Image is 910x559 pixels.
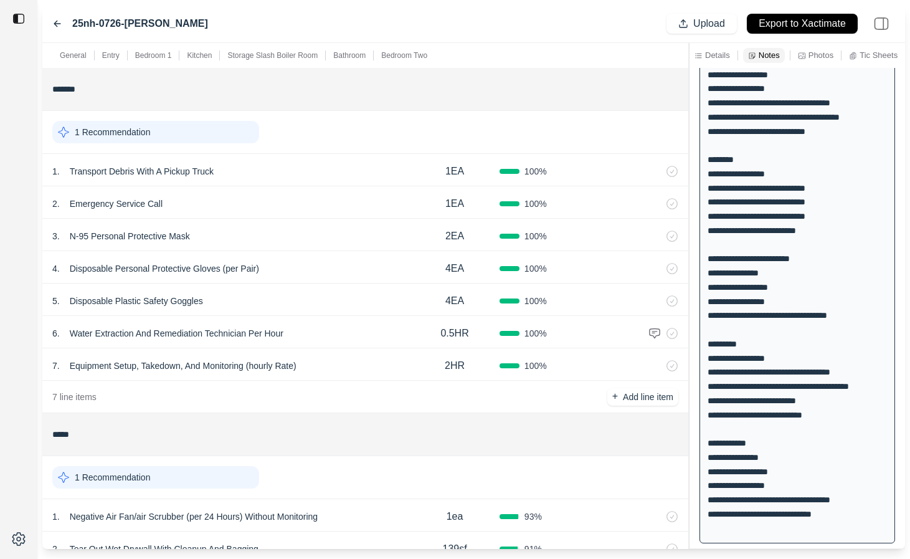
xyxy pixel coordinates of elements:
[65,357,301,375] p: Equipment Setup, Takedown, And Monitoring (hourly Rate)
[52,230,60,242] p: 3 .
[747,14,858,34] button: Export to Xactimate
[445,196,464,211] p: 1EA
[759,50,780,60] p: Notes
[440,326,468,341] p: 0.5HR
[52,360,60,372] p: 7 .
[102,50,120,60] p: Entry
[759,17,846,31] p: Export to Xactimate
[445,229,464,244] p: 2EA
[52,510,60,523] p: 1 .
[705,50,730,60] p: Details
[808,50,833,60] p: Photos
[75,471,150,484] p: 1 Recommendation
[666,14,737,34] button: Upload
[52,543,60,555] p: 2 .
[381,50,427,60] p: Bedroom Two
[524,510,542,523] span: 93 %
[52,198,60,210] p: 2 .
[65,195,168,213] p: Emergency Service Call
[868,10,895,37] img: right-panel.svg
[612,389,618,404] p: +
[447,509,463,524] p: 1ea
[60,50,87,60] p: General
[524,360,547,372] span: 100 %
[524,198,547,210] span: 100 %
[333,50,366,60] p: Bathroom
[445,358,465,373] p: 2HR
[72,16,208,31] label: 25nh-0726-[PERSON_NAME]
[445,164,464,179] p: 1EA
[65,163,219,180] p: Transport Debris With A Pickup Truck
[65,292,208,310] p: Disposable Plastic Safety Goggles
[227,50,318,60] p: Storage Slash Boiler Room
[52,327,60,340] p: 6 .
[65,508,323,525] p: Negative Air Fan/air Scrubber (per 24 Hours) Without Monitoring
[693,17,725,31] p: Upload
[187,50,212,60] p: Kitchen
[524,230,547,242] span: 100 %
[648,327,661,340] img: comment
[52,262,60,275] p: 4 .
[442,542,467,557] p: 139sf
[65,260,264,277] p: Disposable Personal Protective Gloves (per Pair)
[52,295,60,307] p: 5 .
[524,295,547,307] span: 100 %
[65,325,288,342] p: Water Extraction And Remediation Technician Per Hour
[65,227,195,245] p: N-95 Personal Protective Mask
[52,165,60,178] p: 1 .
[65,540,263,558] p: Tear Out Wet Drywall With Cleanup And Bagging
[524,165,547,178] span: 100 %
[623,391,673,403] p: Add line item
[445,261,464,276] p: 4EA
[52,391,97,403] p: 7 line items
[607,388,678,406] button: +Add line item
[524,327,547,340] span: 100 %
[524,262,547,275] span: 100 %
[445,294,464,308] p: 4EA
[75,126,150,138] p: 1 Recommendation
[12,12,25,25] img: toggle sidebar
[135,50,172,60] p: Bedroom 1
[860,50,898,60] p: Tic Sheets
[524,543,542,555] span: 91 %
